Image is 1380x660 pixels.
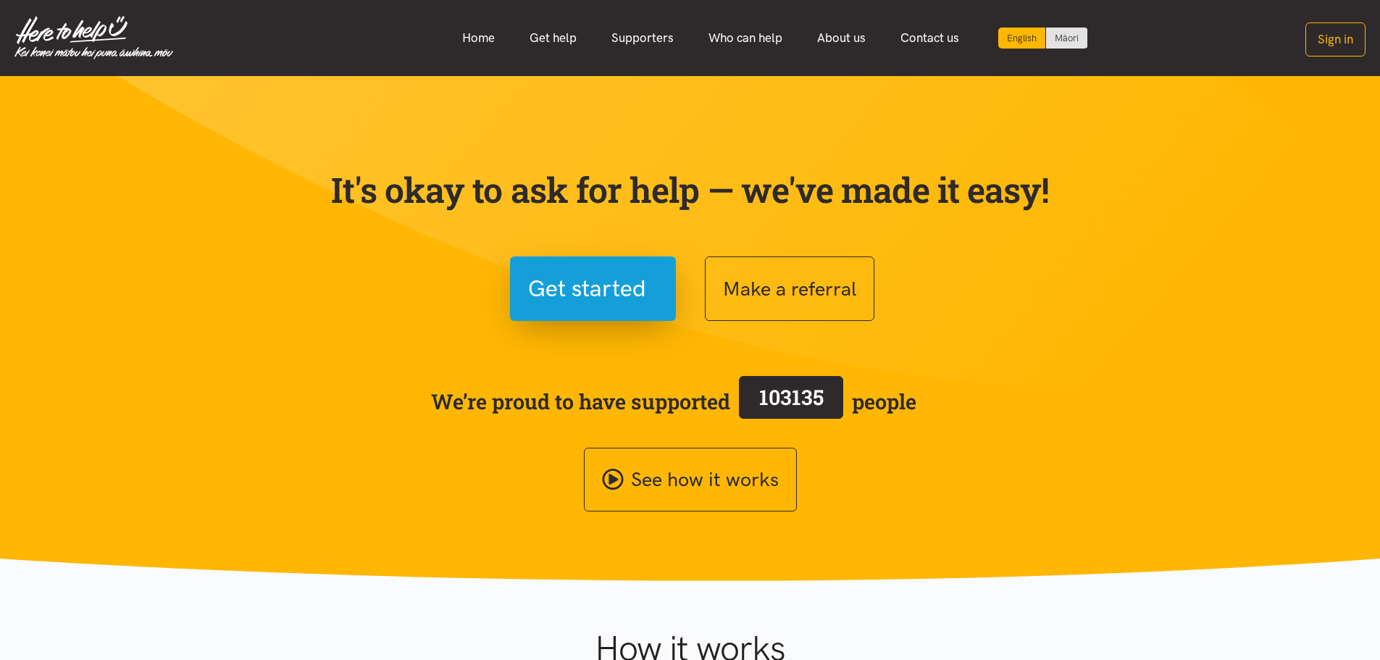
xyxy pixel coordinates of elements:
img: Home [14,16,173,59]
a: See how it works [584,448,797,512]
a: Supporters [594,22,691,54]
a: 103135 [730,373,852,430]
p: It's okay to ask for help — we've made it easy! [328,169,1053,211]
button: Sign in [1305,22,1366,57]
a: Switch to Te Reo Māori [1046,28,1087,49]
a: Who can help [691,22,800,54]
div: Current language [998,28,1046,49]
span: 103135 [759,383,824,411]
a: Get help [512,22,594,54]
div: Language toggle [998,28,1088,49]
button: Make a referral [705,256,874,321]
button: Get started [510,256,676,321]
a: Contact us [883,22,977,54]
span: Get started [528,270,646,307]
span: We’re proud to have supported people [431,373,916,430]
a: About us [800,22,883,54]
a: Home [445,22,512,54]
